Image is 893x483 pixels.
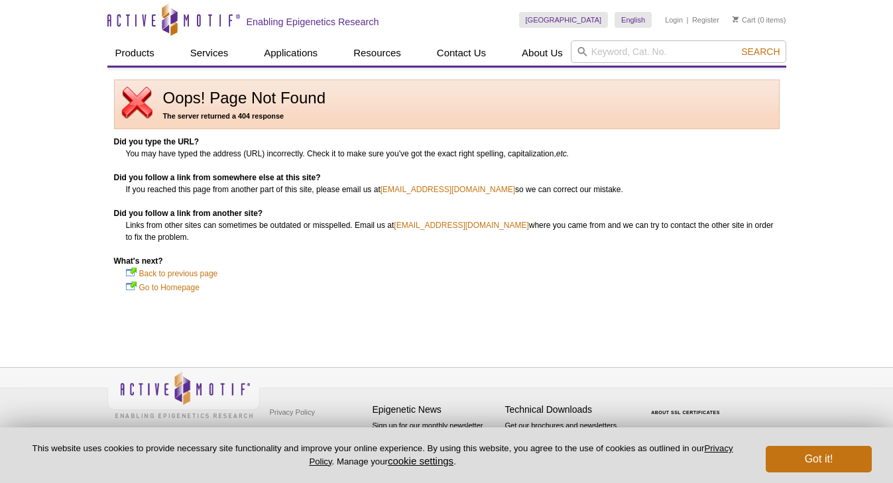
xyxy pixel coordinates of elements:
[733,15,756,25] a: Cart
[505,420,631,454] p: Get our brochures and newsletters, or request them by mail.
[692,15,719,25] a: Register
[394,219,528,231] a: [EMAIL_ADDRESS][DOMAIN_NAME]
[107,40,162,66] a: Products
[247,16,379,28] h2: Enabling Epigenetics Research
[514,40,571,66] a: About Us
[388,455,453,466] button: cookie settings
[381,184,515,195] a: [EMAIL_ADDRESS][DOMAIN_NAME]
[556,149,569,158] em: etc.
[126,184,780,195] dd: If you reached this page from another part of this site, please email us at so we can correct our...
[519,12,609,28] a: [GEOGRAPHIC_DATA]
[121,110,772,122] h5: The server returned a 404 response
[267,402,318,422] a: Privacy Policy
[429,40,494,66] a: Contact Us
[571,40,786,63] input: Keyword, Cat. No.
[651,410,720,415] a: ABOUT SSL CERTIFICATES
[615,12,652,28] a: English
[733,16,739,23] img: Your Cart
[139,267,218,280] a: Back to previous page
[126,219,780,243] dd: Links from other sites can sometimes be outdated or misspelled. Email us at where you came from a...
[741,46,780,57] span: Search
[256,40,326,66] a: Applications
[107,368,260,421] img: Active Motif,
[505,404,631,415] h4: Technical Downloads
[638,391,737,420] table: Click to Verify - This site chose Symantec SSL for secure e-commerce and confidential communicati...
[267,422,336,442] a: Terms & Conditions
[121,89,772,107] h1: Oops! Page Not Found
[114,207,780,219] dt: Did you follow a link from another site?
[733,12,786,28] li: (0 items)
[766,446,872,472] button: Got it!
[21,443,744,468] p: This website uses cookies to provide necessary site functionality and improve your online experie...
[121,87,153,119] img: page not found
[737,46,784,58] button: Search
[665,15,683,25] a: Login
[373,420,499,465] p: Sign up for our monthly newsletter highlighting recent publications in the field of epigenetics.
[309,443,733,466] a: Privacy Policy
[114,172,780,184] dt: Did you follow a link from somewhere else at this site?
[345,40,409,66] a: Resources
[687,12,689,28] li: |
[126,148,780,160] dd: You may have typed the address (URL) incorrectly. Check it to make sure you've got the exact righ...
[114,255,780,267] dt: What's next?
[373,404,499,415] h4: Epigenetic News
[114,136,780,148] dt: Did you type the URL?
[139,281,200,294] a: Go to Homepage
[182,40,237,66] a: Services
